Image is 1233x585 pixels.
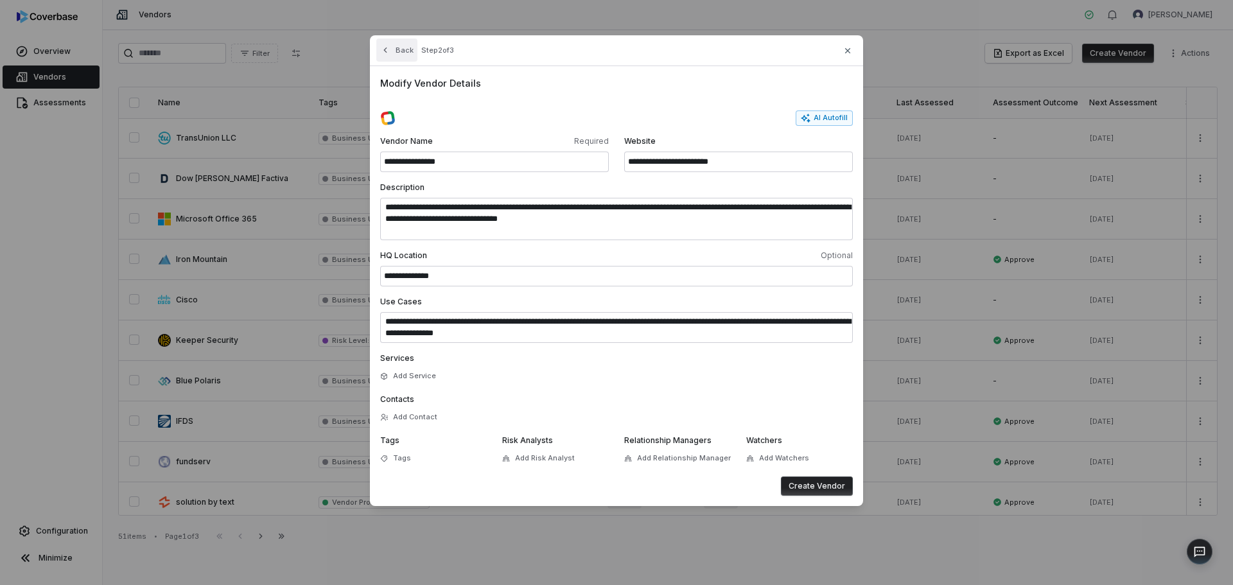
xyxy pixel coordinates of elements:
[376,365,440,388] button: Add Service
[746,435,782,445] span: Watchers
[497,136,609,146] span: Required
[393,453,411,463] span: Tags
[380,76,853,90] span: Modify Vendor Details
[380,297,422,306] span: Use Cases
[421,46,454,55] span: Step 2 of 3
[380,353,414,363] span: Services
[624,435,712,445] span: Relationship Managers
[380,182,424,192] span: Description
[624,136,853,146] span: Website
[380,435,399,445] span: Tags
[376,406,441,429] button: Add Contact
[380,136,492,146] span: Vendor Name
[376,39,417,62] button: Back
[380,394,414,404] span: Contacts
[515,453,575,463] span: Add Risk Analyst
[380,250,614,261] span: HQ Location
[796,110,853,126] button: AI Autofill
[742,447,813,470] button: Add Watchers
[637,453,731,463] span: Add Relationship Manager
[781,476,853,496] button: Create Vendor
[502,435,553,445] span: Risk Analysts
[619,250,853,261] span: Optional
